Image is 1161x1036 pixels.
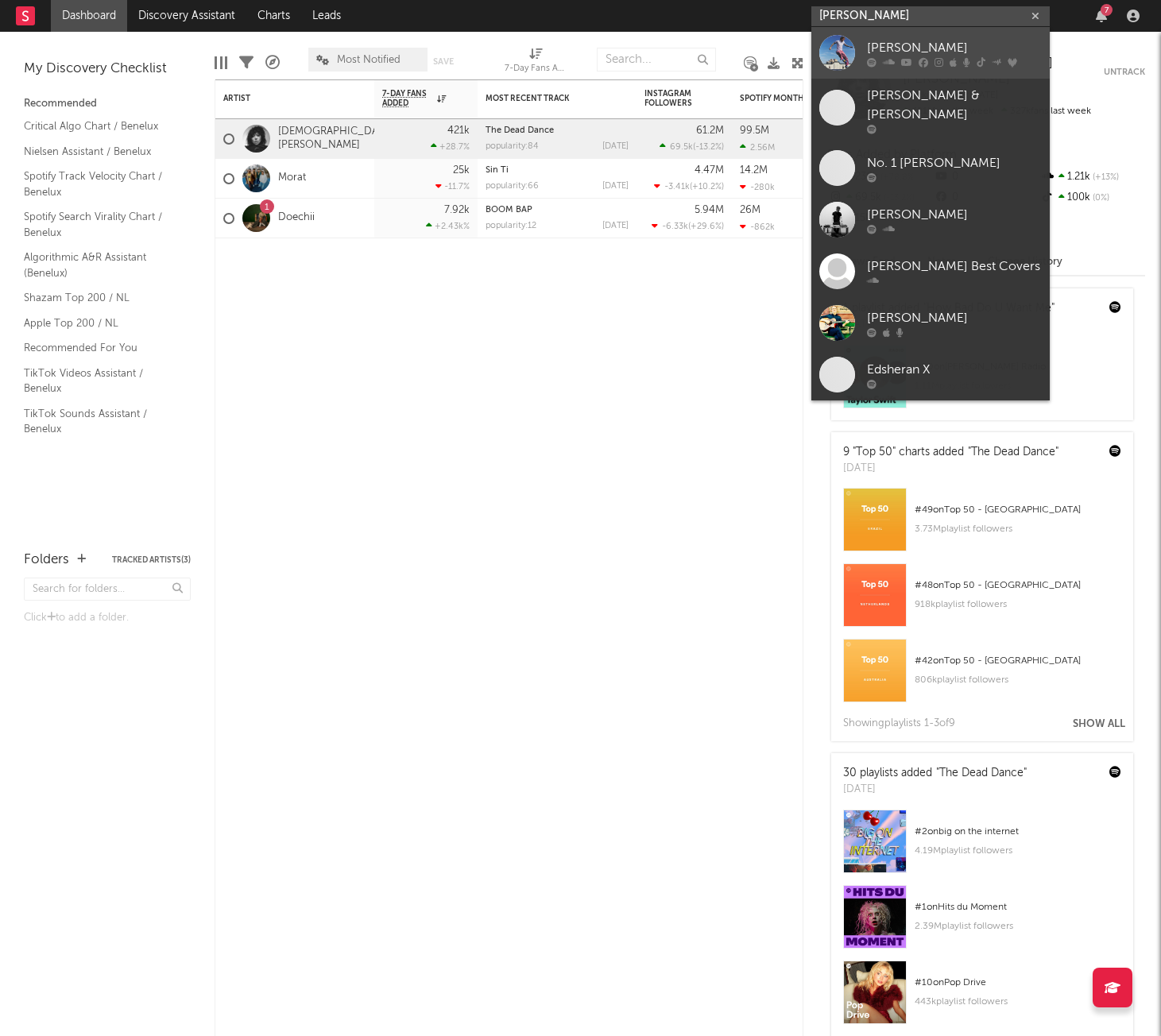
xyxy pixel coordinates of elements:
[831,885,1133,961] a: #1onHits du Moment2.39Mplaylist followers
[112,556,191,564] button: Tracked Artists(3)
[843,782,1027,798] div: [DATE]
[265,40,280,86] div: A&R Pipeline
[486,166,509,175] a: Sin Ti
[1090,194,1109,203] span: 0 %
[1090,173,1119,182] span: +13 %
[505,40,568,86] div: 7-Day Fans Added (7-Day Fans Added)
[811,245,1050,297] a: [PERSON_NAME] Best Covers
[602,222,629,230] div: [DATE]
[24,551,69,570] div: Folders
[811,142,1050,194] a: No. 1 [PERSON_NAME]
[644,89,700,108] div: Instagram Followers
[915,595,1121,614] div: 918k playlist followers
[915,520,1121,539] div: 3.73M playlist followers
[486,94,605,103] div: Most Recent Track
[695,143,722,152] span: -13.2 %
[831,639,1133,714] a: #42onTop 50 - [GEOGRAPHIC_DATA]806kplaylist followers
[24,578,191,601] input: Search for folders...
[24,609,191,628] div: Click to add a folder.
[811,349,1050,400] a: Edsheran X
[1101,4,1113,16] div: 7
[433,57,454,66] button: Save
[867,205,1042,224] div: [PERSON_NAME]
[811,6,1050,26] input: Search for artists
[740,94,859,103] div: Spotify Monthly Listeners
[486,126,629,135] div: The Dead Dance
[602,182,629,191] div: [DATE]
[24,315,175,332] a: Apple Top 200 / NL
[915,671,1121,690] div: 806k playlist followers
[24,168,175,200] a: Spotify Track Velocity Chart / Benelux
[486,206,629,215] div: BOOM BAP
[740,205,760,215] div: 26M
[444,205,470,215] div: 7.92k
[968,446,1058,458] a: "The Dead Dance"
[867,38,1042,57] div: [PERSON_NAME]
[740,142,775,153] div: 2.56M
[486,166,629,175] div: Sin Ti
[831,961,1133,1036] a: #10onPop Drive443kplaylist followers
[664,183,690,191] span: -3.41k
[831,488,1133,563] a: #49onTop 50 - [GEOGRAPHIC_DATA]3.73Mplaylist followers
[24,289,175,307] a: Shazam Top 200 / NL
[24,95,191,114] div: Recommended
[867,153,1042,172] div: No. 1 [PERSON_NAME]
[662,222,688,231] span: -6.33k
[867,87,1042,125] div: [PERSON_NAME] & [PERSON_NAME]
[486,126,554,135] a: The Dead Dance
[597,48,716,72] input: Search...
[692,183,722,191] span: +10.2 %
[915,898,1121,917] div: # 1 on Hits du Moment
[24,365,175,397] a: TikTok Videos Assistant / Benelux
[831,810,1133,885] a: #2onbig on the internet4.19Mplaylist followers
[652,221,724,231] div: ( )
[1039,187,1145,208] div: 100k
[426,221,470,231] div: +2.43k %
[915,651,1121,671] div: # 42 on Top 50 - [GEOGRAPHIC_DATA]
[431,141,470,152] div: +28.7 %
[486,222,536,230] div: popularity: 12
[24,60,191,79] div: My Discovery Checklist
[831,563,1133,639] a: #48onTop 50 - [GEOGRAPHIC_DATA]918kplaylist followers
[223,94,342,103] div: Artist
[843,444,1058,461] div: 9 "Top 50" charts added
[24,118,175,135] a: Critical Algo Chart / Benelux
[486,142,539,151] div: popularity: 84
[696,126,724,136] div: 61.2M
[915,973,1121,992] div: # 10 on Pop Drive
[660,141,724,152] div: ( )
[811,297,1050,349] a: [PERSON_NAME]
[740,126,769,136] div: 99.5M
[1096,10,1107,22] button: 7
[843,765,1027,782] div: 30 playlists added
[843,714,955,733] div: Showing playlist s 1- 3 of 9
[915,992,1121,1011] div: 443k playlist followers
[695,165,724,176] div: 4.47M
[337,55,401,65] span: Most Notified
[24,339,175,357] a: Recommended For You
[695,205,724,215] div: 5.94M
[915,841,1121,860] div: 4.19M playlist followers
[811,79,1050,142] a: [PERSON_NAME] & [PERSON_NAME]
[435,181,470,191] div: -11.7 %
[1104,56,1145,88] button: Untrack
[505,60,568,79] div: 7-Day Fans Added (7-Day Fans Added)
[915,576,1121,595] div: # 48 on Top 50 - [GEOGRAPHIC_DATA]
[811,194,1050,245] a: [PERSON_NAME]
[1073,719,1125,729] button: Show All
[811,27,1050,79] a: [PERSON_NAME]
[867,360,1042,379] div: Edsheran X
[24,208,175,241] a: Spotify Search Virality Chart / Benelux
[915,822,1121,841] div: # 2 on big on the internet
[486,206,532,215] a: BOOM BAP
[654,181,724,191] div: ( )
[447,126,470,136] div: 421k
[24,249,175,281] a: Algorithmic A&R Assistant (Benelux)
[915,501,1121,520] div: # 49 on Top 50 - [GEOGRAPHIC_DATA]
[382,89,433,108] span: 7-Day Fans Added
[1039,167,1145,187] div: 1.21k
[740,222,775,232] div: -862k
[936,767,1027,779] a: "The Dead Dance"
[24,405,175,438] a: TikTok Sounds Assistant / Benelux
[867,257,1042,276] div: [PERSON_NAME] Best Covers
